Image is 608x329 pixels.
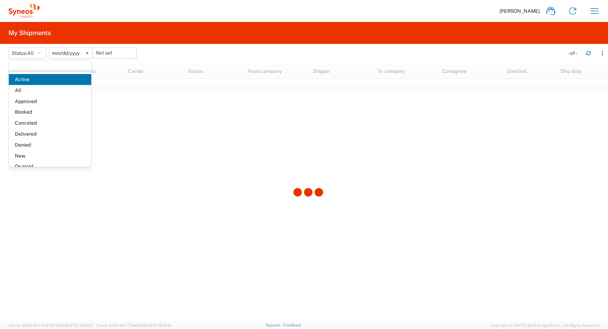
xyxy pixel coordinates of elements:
[491,322,600,329] span: Copyright © [DATE]-[DATE] Agistix Inc., All Rights Reserved
[266,323,283,327] a: Support
[9,161,91,172] span: On Hold
[568,50,580,56] div: - of -
[66,323,93,328] span: [DATE] 10:23:21
[144,323,171,328] span: [DATE] 08:10:16
[9,74,91,85] span: Active
[8,47,46,59] button: Status:All
[49,48,93,58] input: Not set
[8,29,51,37] h2: My Shipments
[9,96,91,107] span: Approved
[8,323,93,328] span: Server: 2025.18.0-4e47823f9d1
[9,85,91,96] span: All
[93,48,136,58] input: Not set
[27,50,34,56] span: All
[9,107,91,118] span: Booked
[283,323,302,327] a: Feedback
[499,8,540,14] span: [PERSON_NAME]
[9,129,91,140] span: Delivered
[97,323,171,328] span: Client: 2025.18.0-7346316
[9,140,91,151] span: Denied
[9,118,91,129] span: Canceled
[9,151,91,161] span: New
